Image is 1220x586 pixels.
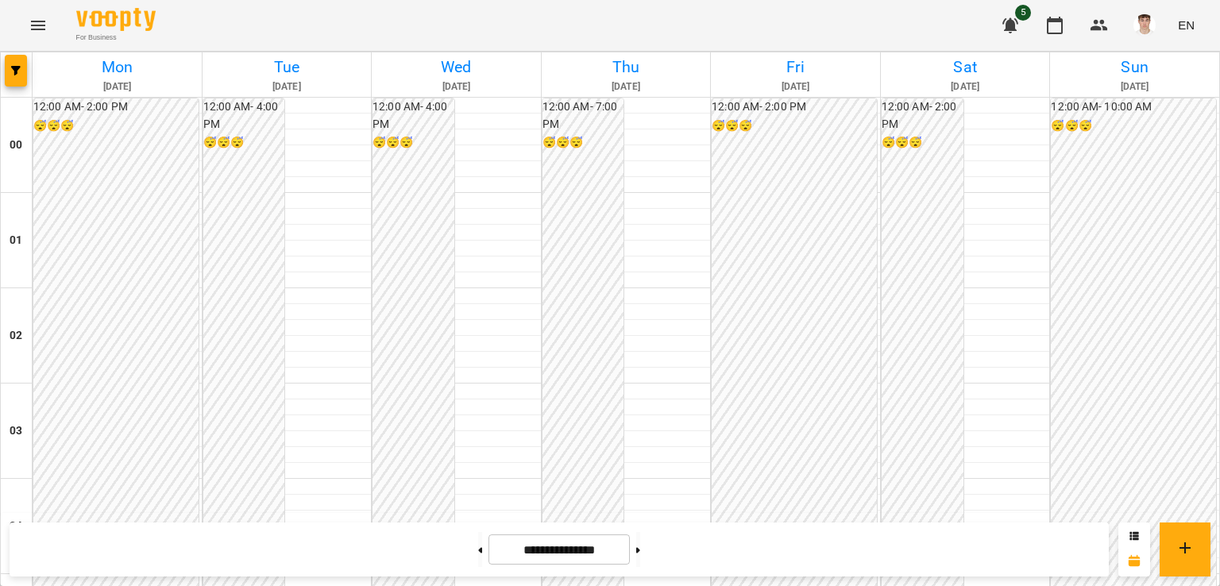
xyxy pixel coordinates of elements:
h6: [DATE] [374,79,539,94]
h6: 01 [10,232,22,249]
h6: 12:00 AM - 4:00 PM [203,98,285,133]
h6: Sun [1052,55,1217,79]
h6: [DATE] [205,79,369,94]
h6: Sat [883,55,1048,79]
h6: [DATE] [1052,79,1217,94]
h6: Tue [205,55,369,79]
h6: 😴😴😴 [373,134,454,152]
h6: [DATE] [713,79,878,94]
h6: 12:00 AM - 2:00 PM [882,98,963,133]
h6: 😴😴😴 [33,118,199,135]
h6: 😴😴😴 [542,134,624,152]
span: EN [1178,17,1195,33]
span: 5 [1015,5,1031,21]
h6: [DATE] [883,79,1048,94]
button: EN [1172,10,1201,40]
h6: [DATE] [35,79,199,94]
button: Menu [19,6,57,44]
h6: 😴😴😴 [1051,118,1216,135]
img: Voopty Logo [76,8,156,31]
h6: 00 [10,137,22,154]
h6: 12:00 AM - 10:00 AM [1051,98,1216,116]
h6: 😴😴😴 [712,118,877,135]
h6: Fri [713,55,878,79]
h6: 😴😴😴 [882,134,963,152]
span: For Business [76,33,156,43]
h6: Thu [544,55,708,79]
h6: Wed [374,55,539,79]
h6: 12:00 AM - 4:00 PM [373,98,454,133]
h6: 12:00 AM - 7:00 PM [542,98,624,133]
h6: Mon [35,55,199,79]
h6: 😴😴😴 [203,134,285,152]
h6: 12:00 AM - 2:00 PM [33,98,199,116]
h6: 03 [10,422,22,440]
h6: 12:00 AM - 2:00 PM [712,98,877,116]
h6: 02 [10,327,22,345]
h6: [DATE] [544,79,708,94]
img: 8fe045a9c59afd95b04cf3756caf59e6.jpg [1133,14,1156,37]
